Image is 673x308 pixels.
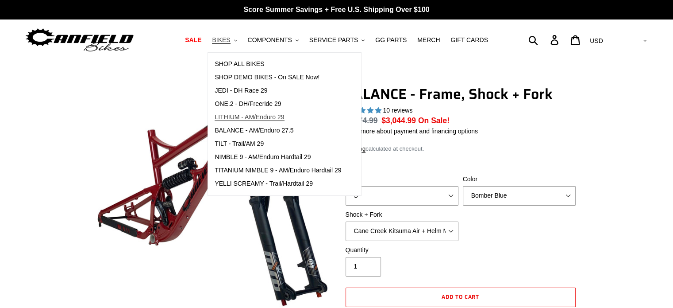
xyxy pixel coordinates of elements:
[208,34,241,46] button: BIKES
[212,36,230,44] span: BIKES
[418,115,450,126] span: On Sale!
[346,210,458,219] label: Shock + Fork
[24,26,135,54] img: Canfield Bikes
[215,153,311,161] span: NIMBLE 9 - AM/Enduro Hardtail 29
[208,84,348,97] a: JEDI - DH Race 29
[343,128,478,135] a: Learn more about payment and financing options
[215,60,264,68] span: SHOP ALL BIKES
[215,100,281,108] span: ONE.2 - DH/Freeride 29
[215,140,264,148] span: TILT - Trail/AM 29
[442,292,480,301] span: Add to cart
[208,151,348,164] a: NIMBLE 9 - AM/Enduro Hardtail 29
[215,113,284,121] span: LITHIUM - AM/Enduro 29
[305,34,369,46] button: SERVICE PARTS
[343,144,578,153] div: calculated at checkout.
[450,36,488,44] span: GIFT CARDS
[346,246,458,255] label: Quantity
[243,34,303,46] button: COMPONENTS
[185,36,201,44] span: SALE
[215,127,293,134] span: BALANCE - AM/Enduro 27.5
[208,177,348,191] a: YELLI SCREAMY - Trail/Hardtail 29
[346,175,458,184] label: Size
[371,34,411,46] a: GG PARTS
[208,164,348,177] a: TITANIUM NIMBLE 9 - AM/Enduro Hardtail 29
[343,86,578,102] h1: BALANCE - Frame, Shock + Fork
[346,288,576,307] button: Add to cart
[446,34,492,46] a: GIFT CARDS
[181,34,206,46] a: SALE
[208,71,348,84] a: SHOP DEMO BIKES - On SALE Now!
[309,36,358,44] span: SERVICE PARTS
[215,74,319,81] span: SHOP DEMO BIKES - On SALE Now!
[215,180,313,187] span: YELLI SCREAMY - Trail/Hardtail 29
[375,36,407,44] span: GG PARTS
[208,137,348,151] a: TILT - Trail/AM 29
[383,107,412,114] span: 10 reviews
[463,175,576,184] label: Color
[215,87,267,94] span: JEDI - DH Race 29
[381,116,416,125] span: $3,044.99
[413,34,444,46] a: MERCH
[208,111,348,124] a: LITHIUM - AM/Enduro 29
[215,167,341,174] span: TITANIUM NIMBLE 9 - AM/Enduro Hardtail 29
[533,30,556,50] input: Search
[248,36,292,44] span: COMPONENTS
[208,124,348,137] a: BALANCE - AM/Enduro 27.5
[417,36,440,44] span: MERCH
[208,58,348,71] a: SHOP ALL BIKES
[343,107,383,114] span: 5.00 stars
[208,97,348,111] a: ONE.2 - DH/Freeride 29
